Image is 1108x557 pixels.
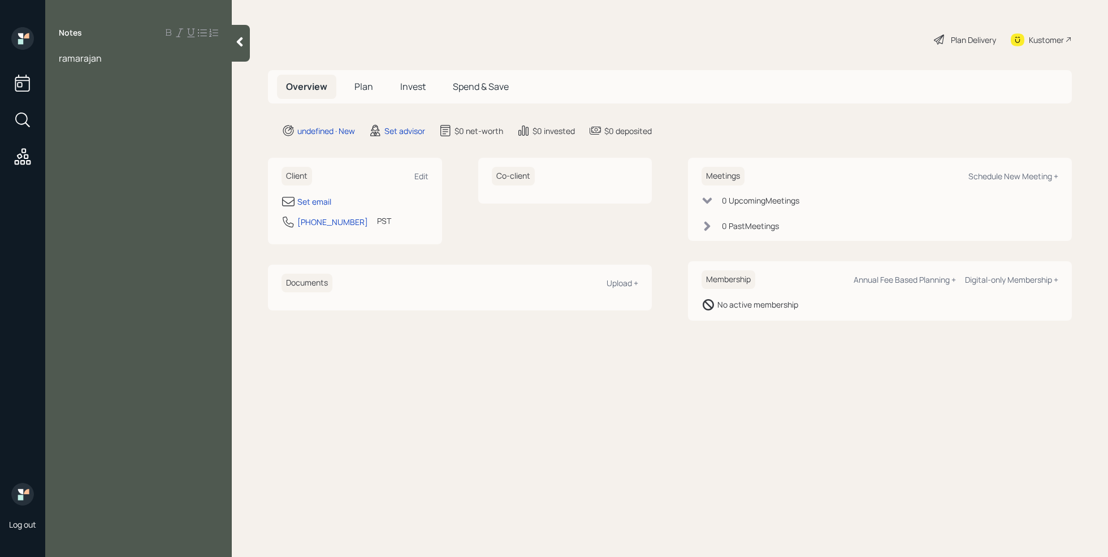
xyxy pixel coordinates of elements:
[604,125,652,137] div: $0 deposited
[717,299,798,310] div: No active membership
[384,125,425,137] div: Set advisor
[414,171,429,182] div: Edit
[722,195,799,206] div: 0 Upcoming Meeting s
[400,80,426,93] span: Invest
[282,167,312,185] h6: Client
[722,220,779,232] div: 0 Past Meeting s
[297,216,368,228] div: [PHONE_NUMBER]
[533,125,575,137] div: $0 invested
[59,27,82,38] label: Notes
[354,80,373,93] span: Plan
[854,274,956,285] div: Annual Fee Based Planning +
[702,167,745,185] h6: Meetings
[282,274,332,292] h6: Documents
[11,483,34,506] img: retirable_logo.png
[607,278,638,288] div: Upload +
[9,519,36,530] div: Log out
[455,125,503,137] div: $0 net-worth
[968,171,1058,182] div: Schedule New Meeting +
[702,270,755,289] h6: Membership
[297,125,355,137] div: undefined · New
[286,80,327,93] span: Overview
[297,196,331,208] div: Set email
[951,34,996,46] div: Plan Delivery
[59,52,102,64] span: ramarajan
[1029,34,1064,46] div: Kustomer
[453,80,509,93] span: Spend & Save
[377,215,391,227] div: PST
[492,167,535,185] h6: Co-client
[965,274,1058,285] div: Digital-only Membership +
